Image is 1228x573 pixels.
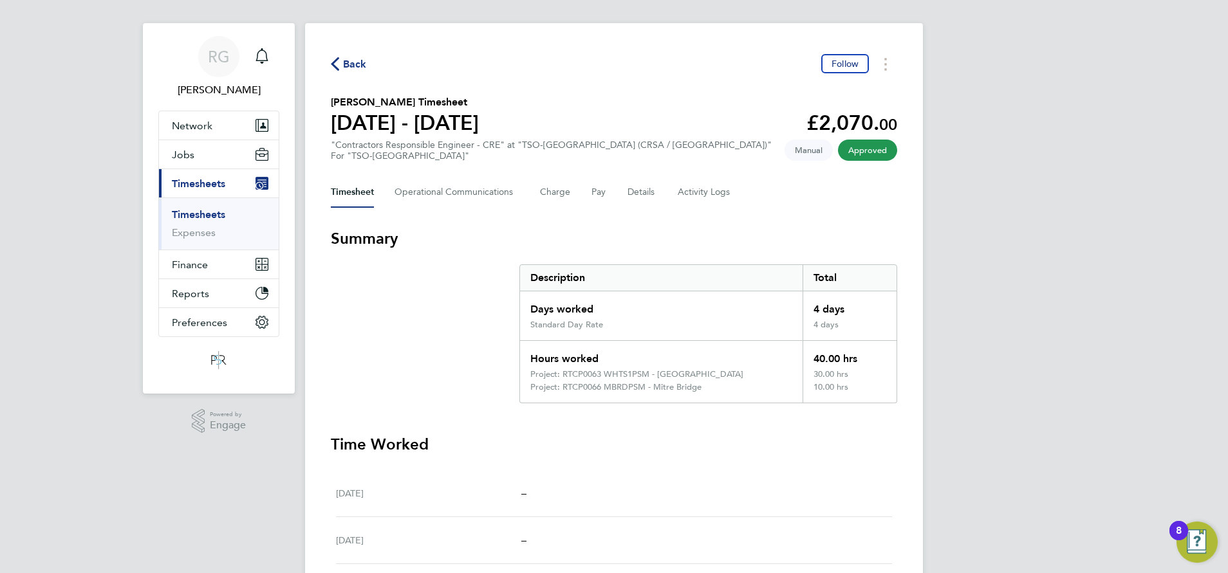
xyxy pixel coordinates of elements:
div: Total [803,265,897,291]
h3: Summary [331,228,897,249]
div: Hours worked [520,341,803,369]
span: Finance [172,259,208,271]
a: Timesheets [172,208,225,221]
button: Jobs [159,140,279,168]
button: Finance [159,250,279,278]
div: For "TSO-[GEOGRAPHIC_DATA]" [331,150,772,161]
h2: [PERSON_NAME] Timesheet [331,95,479,110]
button: Reports [159,279,279,307]
div: 4 days [803,320,897,340]
span: Powered by [210,409,246,420]
a: Powered byEngage [192,409,247,433]
div: [DATE] [336,486,521,501]
button: Network [159,111,279,140]
div: 30.00 hrs [803,369,897,382]
div: "Contractors Responsible Engineer - CRE" at "TSO-[GEOGRAPHIC_DATA] (CRSA / [GEOGRAPHIC_DATA])" [331,140,772,161]
div: 40.00 hrs [803,341,897,369]
button: Details [628,177,657,208]
app-decimal: £2,070. [806,111,897,135]
h1: [DATE] - [DATE] [331,110,479,136]
div: Standard Day Rate [530,320,603,330]
div: 4 days [803,291,897,320]
span: 00 [879,115,897,134]
button: Activity Logs [678,177,732,208]
button: Pay [591,177,607,208]
div: 10.00 hrs [803,382,897,403]
div: Description [520,265,803,291]
div: Project: RTCP0063 WHTS1PSM - [GEOGRAPHIC_DATA] [530,369,743,379]
button: Preferences [159,308,279,336]
span: Back [343,57,367,72]
span: Follow [832,58,859,69]
button: Open Resource Center, 8 new notifications [1177,522,1218,563]
span: This timesheet was manually created. [785,140,833,161]
span: – [521,534,526,546]
div: Timesheets [159,197,279,250]
span: – [521,487,526,499]
button: Charge [540,177,571,208]
span: Raluca Gavris [158,82,279,98]
button: Timesheet [331,177,374,208]
h3: Time Worked [331,434,897,455]
a: Expenses [172,226,216,239]
button: Back [331,56,367,72]
span: Network [172,120,212,132]
button: Timesheets [159,169,279,197]
button: Follow [821,54,869,73]
div: Days worked [520,291,803,320]
span: RG [208,48,230,65]
button: Timesheets Menu [874,54,897,74]
div: [DATE] [336,532,521,548]
img: psrsolutions-logo-retina.png [207,350,230,370]
button: Operational Communications [395,177,519,208]
div: 8 [1176,531,1182,547]
div: Project: RTCP0066 MBRDPSM - Mitre Bridge [530,382,702,392]
span: Timesheets [172,177,225,190]
span: Engage [210,420,246,431]
a: RG[PERSON_NAME] [158,36,279,98]
a: Go to home page [158,350,279,370]
div: Summary [519,264,897,403]
span: Jobs [172,149,194,161]
nav: Main navigation [143,23,295,394]
span: This timesheet has been approved. [838,140,897,161]
span: Reports [172,287,209,300]
span: Preferences [172,316,227,329]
